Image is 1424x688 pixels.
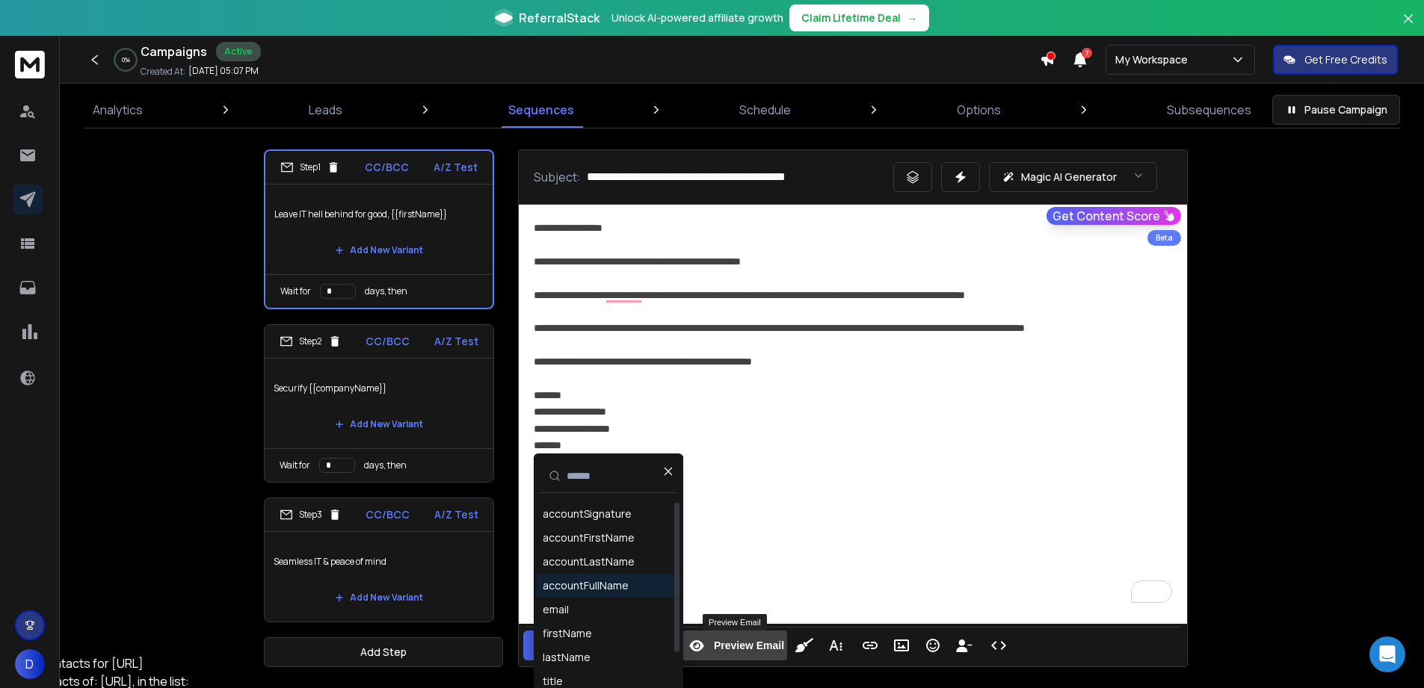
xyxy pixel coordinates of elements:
a: Subsequences [1158,92,1260,128]
a: Analytics [84,92,152,128]
li: Step2CC/BCCA/Z TestSecurify {{companyName}}Add New VariantWait fordays, then [264,324,494,483]
p: Magic AI Generator [1021,170,1117,185]
button: Insert Link (Ctrl+K) [856,630,884,660]
button: Save [523,630,571,660]
p: A/Z Test [434,507,478,522]
div: To enrich screen reader interactions, please activate Accessibility in Grammarly extension settings [519,205,1187,618]
p: Analytics [93,101,143,119]
button: More Text [822,630,850,660]
button: Claim Lifetime Deal→ [789,4,929,31]
p: Schedule [739,101,791,119]
div: email [543,602,569,617]
div: Open Intercom Messenger [1369,636,1405,672]
h1: Campaigns [141,43,207,61]
button: Emoticons [919,630,947,660]
div: Step 2 [280,335,342,348]
button: Pause Campaign [1272,95,1400,125]
div: firstName [543,626,592,641]
p: Subject: [534,168,581,186]
p: Leave IT hell behind for good, {{firstName}} [274,193,484,235]
div: accountLastName [543,554,635,569]
div: Preview Email [703,614,767,630]
p: Wait for [280,285,311,297]
div: lastName [543,650,591,665]
p: 0 % [122,55,130,64]
button: D [15,649,45,679]
button: Get Free Credits [1273,45,1398,75]
p: CC/BCC [366,507,410,522]
button: Close banner [1399,9,1418,45]
button: Insert Image (Ctrl+P) [887,630,916,660]
button: Add New Variant [323,409,435,439]
p: Securify {{companyName}} [274,368,484,409]
div: Beta [1147,230,1181,246]
div: accountFirstName [543,530,635,545]
span: 7 [1082,48,1092,58]
button: Get Content Score [1047,207,1181,225]
a: Leads [300,92,351,128]
button: Code View [984,630,1013,660]
div: accountFullName [543,578,629,593]
a: Sequences [499,92,583,128]
p: My Workspace [1115,52,1194,67]
p: Created At: [141,66,185,78]
p: Wait for [280,459,310,471]
li: Step3CC/BCCA/Z TestSeamless IT & peace of mindAdd New Variant [264,498,494,622]
p: CC/BCC [366,334,410,349]
button: Insert Unsubscribe Link [950,630,978,660]
p: Unlock AI-powered affiliate growth [611,10,783,25]
button: Add Step [264,637,503,667]
div: Step 1 [280,161,340,174]
p: Subsequences [1167,101,1251,119]
a: Schedule [730,92,800,128]
span: ReferralStack [519,9,600,27]
div: accountSignature [543,506,632,521]
p: A/Z Test [434,334,478,349]
p: [DATE] 05:07 PM [188,65,259,77]
button: Magic AI Generator [989,162,1157,192]
span: Preview Email [711,639,787,652]
p: days, then [365,285,407,297]
p: Leads [309,101,342,119]
span: → [907,10,917,25]
p: CC/BCC [365,160,409,175]
button: Preview Email [682,630,787,660]
li: Step1CC/BCCA/Z TestLeave IT hell behind for good, {{firstName}}Add New VariantWait fordays, then [264,149,494,309]
p: Options [957,101,1001,119]
div: Step 3 [280,508,342,521]
p: Sequences [508,101,574,119]
p: Get Free Credits [1304,52,1387,67]
p: A/Z Test [434,160,478,175]
a: Options [948,92,1010,128]
p: Seamless IT & peace of mind [274,541,484,583]
button: Add New Variant [323,583,435,613]
div: Active [216,42,261,61]
p: days, then [364,459,407,471]
button: Add New Variant [323,235,435,265]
